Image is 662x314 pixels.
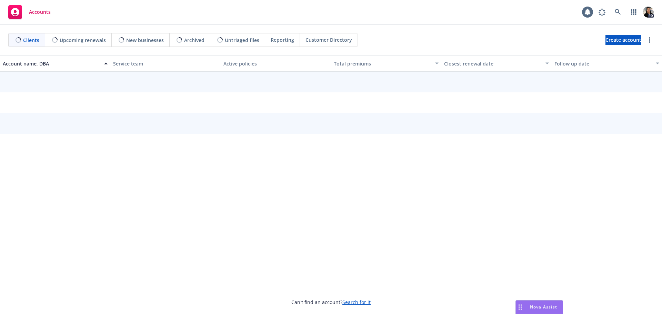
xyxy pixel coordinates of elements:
[225,37,259,44] span: Untriaged files
[552,55,662,72] button: Follow up date
[643,7,654,18] img: photo
[515,300,563,314] button: Nova Assist
[530,304,557,310] span: Nova Assist
[627,5,641,19] a: Switch app
[291,298,371,306] span: Can't find an account?
[271,36,294,43] span: Reporting
[126,37,164,44] span: New businesses
[331,55,441,72] button: Total premiums
[611,5,625,19] a: Search
[305,36,352,43] span: Customer Directory
[554,60,652,67] div: Follow up date
[110,55,221,72] button: Service team
[6,2,53,22] a: Accounts
[444,60,541,67] div: Closest renewal date
[516,301,524,314] div: Drag to move
[60,37,106,44] span: Upcoming renewals
[221,55,331,72] button: Active policies
[184,37,204,44] span: Archived
[223,60,328,67] div: Active policies
[645,36,654,44] a: more
[595,5,609,19] a: Report a Bug
[605,35,641,45] a: Create account
[334,60,431,67] div: Total premiums
[113,60,218,67] div: Service team
[342,299,371,305] a: Search for it
[29,9,51,15] span: Accounts
[605,33,641,47] span: Create account
[23,37,39,44] span: Clients
[441,55,552,72] button: Closest renewal date
[3,60,100,67] div: Account name, DBA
